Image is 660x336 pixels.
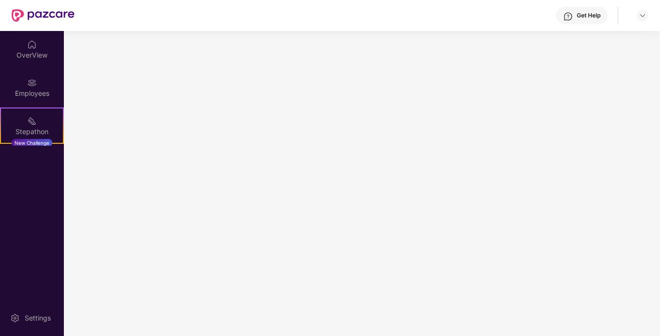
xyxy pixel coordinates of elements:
[22,313,54,323] div: Settings
[10,313,20,323] img: svg+xml;base64,PHN2ZyBpZD0iU2V0dGluZy0yMHgyMCIgeG1sbnM9Imh0dHA6Ly93d3cudzMub3JnLzIwMDAvc3ZnIiB3aW...
[639,12,646,19] img: svg+xml;base64,PHN2ZyBpZD0iRHJvcGRvd24tMzJ4MzIiIHhtbG5zPSJodHRwOi8vd3d3LnczLm9yZy8yMDAwL3N2ZyIgd2...
[1,127,63,137] div: Stepathon
[27,116,37,126] img: svg+xml;base64,PHN2ZyB4bWxucz0iaHR0cDovL3d3dy53My5vcmcvMjAwMC9zdmciIHdpZHRoPSIyMSIgaGVpZ2h0PSIyMC...
[27,78,37,88] img: svg+xml;base64,PHN2ZyBpZD0iRW1wbG95ZWVzIiB4bWxucz0iaHR0cDovL3d3dy53My5vcmcvMjAwMC9zdmciIHdpZHRoPS...
[563,12,573,21] img: svg+xml;base64,PHN2ZyBpZD0iSGVscC0zMngzMiIgeG1sbnM9Imh0dHA6Ly93d3cudzMub3JnLzIwMDAvc3ZnIiB3aWR0aD...
[12,9,75,22] img: New Pazcare Logo
[27,40,37,49] img: svg+xml;base64,PHN2ZyBpZD0iSG9tZSIgeG1sbnM9Imh0dHA6Ly93d3cudzMub3JnLzIwMDAvc3ZnIiB3aWR0aD0iMjAiIG...
[577,12,600,19] div: Get Help
[12,139,52,147] div: New Challenge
